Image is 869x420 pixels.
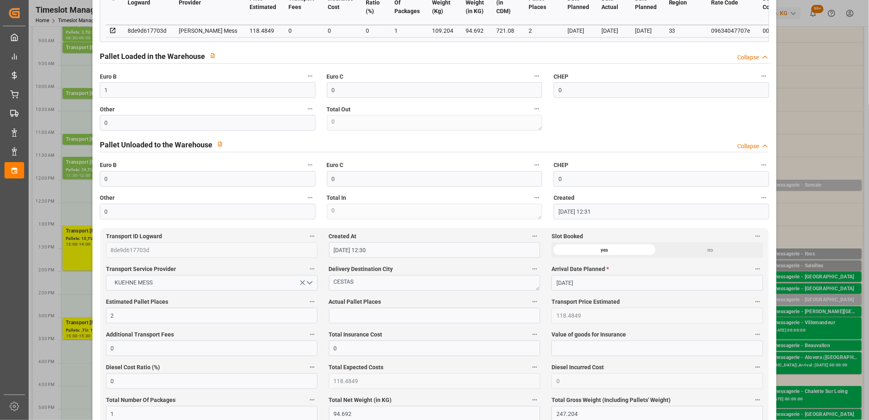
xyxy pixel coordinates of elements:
span: Total Number Of Packages [106,396,176,404]
div: 118.4849 [250,26,276,36]
span: CHEP [554,161,568,169]
span: Total Insurance Cost [329,330,383,339]
button: View description [212,136,228,152]
button: Total Expected Costs [529,362,540,373]
div: 0 [366,26,382,36]
button: CHEP [759,160,769,170]
button: Other [305,192,315,203]
span: Other [100,105,115,114]
textarea: CESTAS [329,275,540,291]
div: [DATE] [601,26,623,36]
span: Actual Pallet Places [329,298,381,306]
span: Total Net Weight (in KG) [329,396,392,404]
span: Transport Price Estimated [552,298,620,306]
span: Arrival Date Planned [552,265,609,273]
span: Euro C [327,72,344,81]
span: Created [554,194,574,202]
span: Diesel Cost Ratio (%) [106,363,160,372]
div: no [657,242,763,258]
span: Total Gross Weight (Including Pallets' Weight) [552,396,671,404]
span: Other [100,194,115,202]
div: yes [552,242,657,258]
div: 0000721398 [763,26,796,36]
button: Euro B [305,71,315,81]
div: [DATE] [567,26,589,36]
button: Euro C [531,71,542,81]
div: 0 [328,26,353,36]
span: Total Out [327,105,351,114]
button: Estimated Pallet Places [307,296,317,307]
span: Total Expected Costs [329,363,384,372]
div: 1 [394,26,420,36]
button: Transport Service Provider [307,264,317,274]
span: Transport Service Provider [106,265,176,273]
button: Delivery Destination City [529,264,540,274]
button: Total Gross Weight (Including Pallets' Weight) [752,395,763,405]
button: Total Number Of Packages [307,395,317,405]
button: Diesel Incurred Cost [752,362,763,373]
span: Created At [329,232,357,241]
button: Total In [531,192,542,203]
button: open menu [106,275,317,291]
div: 33 [669,26,699,36]
span: Euro B [100,72,117,81]
button: Transport ID Logward [307,231,317,242]
button: CHEP [759,71,769,81]
button: View description [205,48,221,63]
button: Created At [529,231,540,242]
div: 2 [529,26,555,36]
div: 09634047707e [711,26,751,36]
div: 721.08 [496,26,516,36]
button: Total Net Weight (in KG) [529,395,540,405]
div: [DATE] [635,26,657,36]
span: Slot Booked [552,232,583,241]
button: Diesel Cost Ratio (%) [307,362,317,373]
h2: Pallet Unloaded to the Warehouse [100,139,212,150]
div: 94.692 [466,26,484,36]
div: 8de9d617703d [128,26,167,36]
span: Total In [327,194,347,202]
input: DD-MM-YYYY HH:MM [554,204,769,219]
button: Additional Transport Fees [307,329,317,340]
h2: Pallet Loaded in the Warehouse [100,51,205,62]
span: Euro B [100,161,117,169]
input: DD-MM-YYYY HH:MM [329,242,540,258]
input: DD-MM-YYYY [552,275,763,291]
div: Collapse [737,142,759,151]
button: Euro B [305,160,315,170]
span: Additional Transport Fees [106,330,174,339]
button: Transport Price Estimated [752,296,763,307]
button: Other [305,104,315,114]
button: Total Out [531,104,542,114]
span: Diesel Incurred Cost [552,363,604,372]
button: Value of goods for Insurance [752,329,763,340]
button: Total Insurance Cost [529,329,540,340]
button: Actual Pallet Places [529,296,540,307]
div: 109.204 [432,26,453,36]
textarea: 0 [327,115,543,131]
button: Created [759,192,769,203]
div: 0 [288,26,315,36]
span: Estimated Pallet Places [106,298,168,306]
textarea: 0 [327,204,543,219]
span: CHEP [554,72,568,81]
div: Collapse [737,53,759,62]
span: KUEHNE MESS [110,278,157,287]
button: Arrival Date Planned * [752,264,763,274]
button: Slot Booked [752,231,763,242]
span: Transport ID Logward [106,232,162,241]
span: Euro C [327,161,344,169]
button: Euro C [531,160,542,170]
span: Value of goods for Insurance [552,330,626,339]
span: Delivery Destination City [329,265,393,273]
div: [PERSON_NAME] Mess [179,26,237,36]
